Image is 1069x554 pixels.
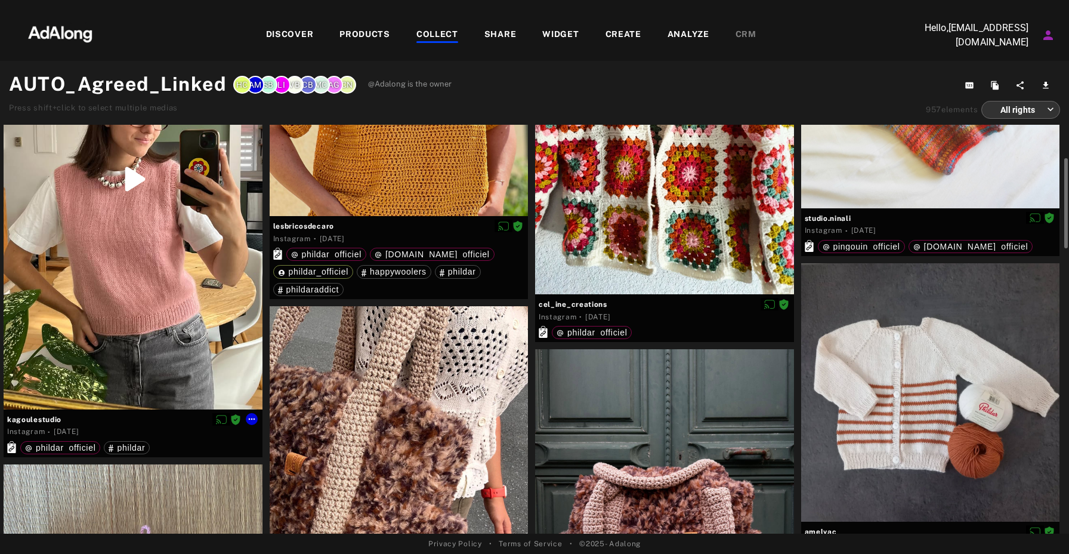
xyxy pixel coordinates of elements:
span: cel_ine_creations [539,299,790,310]
span: phildaraddict [286,285,339,294]
div: pingouin_officiel [823,242,900,251]
button: Account settings [1038,25,1058,45]
div: phildar [109,444,145,452]
div: phildar_officiel [291,250,362,258]
div: Agning [325,76,343,94]
div: COLLECT [416,28,458,42]
div: Instagram [7,426,45,437]
time: 2025-09-07T18:19:23.000Z [54,427,79,436]
span: phildar_officiel [36,443,95,453]
span: happywoolers [370,267,427,276]
div: Instagram [805,225,842,236]
span: Rights agreed [230,415,241,423]
time: 2025-08-31T18:59:49.000Z [320,235,345,243]
button: Copy collection ID [959,77,984,94]
div: Hcisse [233,76,251,94]
span: · [845,226,848,236]
div: phildar_officiel [557,328,627,337]
img: 63233d7d88ed69de3c212112c67096b6.png [8,15,113,51]
span: studio.ninali [805,213,1056,224]
span: pingouin_officiel [833,242,900,251]
time: 2025-08-30T14:21:28.000Z [585,313,610,321]
iframe: Chat Widget [1009,497,1069,554]
div: phildar_officiel [25,444,95,452]
svg: Exact products linked [273,248,282,260]
div: SHARE [484,28,517,42]
div: happywoolers [362,267,427,276]
div: Instagram [539,312,576,322]
div: Sarah.B [259,76,277,94]
div: CRM [736,28,756,42]
p: Hello, [EMAIL_ADDRESS][DOMAIN_NAME] [909,21,1028,50]
span: phildar_officiel [567,328,627,337]
div: phildar_officiel [278,267,348,276]
div: Amerza [246,76,264,94]
button: Disable diffusion on this media [212,413,230,426]
span: • [489,538,492,549]
svg: Exact products linked [805,240,814,252]
div: Mchabrol [312,76,330,94]
div: elements [926,104,978,116]
span: phildar [448,267,476,276]
time: 2025-08-28T11:15:32.000Z [851,226,876,235]
div: phildaraddict [278,285,339,294]
span: © 2025 - Adalong [579,538,641,549]
div: Press shift+click to select multiple medias [9,102,452,114]
div: WIDGET [542,28,579,42]
svg: Exact products linked [539,326,548,338]
div: PRODUCTS [339,28,390,42]
span: Rights agreed [512,221,523,230]
span: · [48,427,51,437]
div: Widget de chat [1009,497,1069,554]
div: Cnorel [338,76,356,94]
span: phildar_officiel [302,250,362,259]
span: · [579,312,582,322]
div: CREATE [605,28,641,42]
span: [DOMAIN_NAME]_officiel [924,242,1028,251]
div: All rights [992,94,1054,125]
div: phildar [440,267,476,276]
span: amelvac [805,527,1056,537]
h1: AUTO_Agreed_Linked [9,70,226,99]
div: happywool.com_officiel [913,242,1028,251]
span: Rights agreed [778,300,789,308]
span: phildar_officiel [289,267,348,276]
span: phildar [117,443,145,453]
div: Cbosschaert [299,76,317,94]
button: Disable diffusion on this media [1026,212,1044,224]
div: Lisa [273,76,291,94]
div: Instagram [273,233,311,244]
span: [DOMAIN_NAME]_officiel [385,250,490,259]
button: Disable diffusion on this media [495,220,512,232]
a: Terms of Service [499,538,562,549]
div: happywool.com_officiel [375,250,490,258]
svg: Exact products linked [7,441,16,453]
button: Duplicate collection [984,77,1010,94]
div: DISCOVER [266,28,314,42]
button: Share [1009,77,1035,94]
div: Vbuysse [286,76,304,94]
a: Privacy Policy [428,538,482,549]
span: • [570,538,573,549]
span: @Adalong is the owner [368,78,452,90]
span: kagoulestudio [7,414,259,425]
div: ANALYZE [668,28,709,42]
span: Rights agreed [1044,214,1055,222]
button: Download [1035,77,1061,94]
span: 957 [926,105,941,114]
span: lesbricosdecaro [273,221,525,232]
span: · [314,234,317,244]
button: Disable diffusion on this media [761,298,778,310]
